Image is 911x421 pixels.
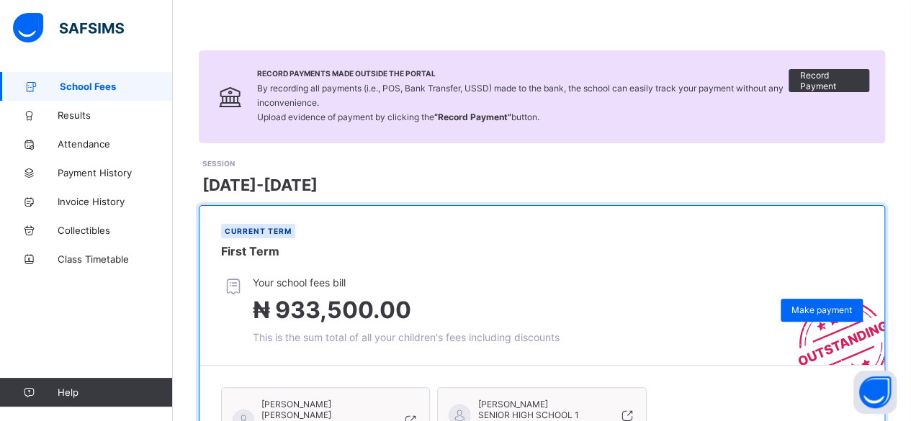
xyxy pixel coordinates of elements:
[221,244,279,258] span: First Term
[58,109,173,121] span: Results
[253,296,411,324] span: ₦ 933,500.00
[791,304,852,315] span: Make payment
[202,176,318,194] span: [DATE]-[DATE]
[434,112,511,122] b: “Record Payment”
[60,81,173,92] span: School Fees
[58,225,173,236] span: Collectibles
[799,70,858,91] span: Record Payment
[225,227,292,235] span: Current term
[477,399,598,409] span: [PERSON_NAME]
[253,276,560,289] span: Your school fees bill
[780,283,884,365] img: outstanding-stamp.3c148f88c3ebafa6da95868fa43343a1.svg
[58,253,173,265] span: Class Timetable
[13,13,124,43] img: safsims
[253,331,560,343] span: This is the sum total of all your children's fees including discounts
[261,399,382,420] span: [PERSON_NAME] [PERSON_NAME]
[58,196,173,207] span: Invoice History
[58,167,173,178] span: Payment History
[58,386,172,398] span: Help
[58,138,173,150] span: Attendance
[257,83,784,122] span: By recording all payments (i.e., POS, Bank Transfer, USSD) made to the bank, the school can easil...
[202,159,235,168] span: SESSION
[853,371,897,414] button: Open asap
[257,69,789,78] span: Record Payments Made Outside the Portal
